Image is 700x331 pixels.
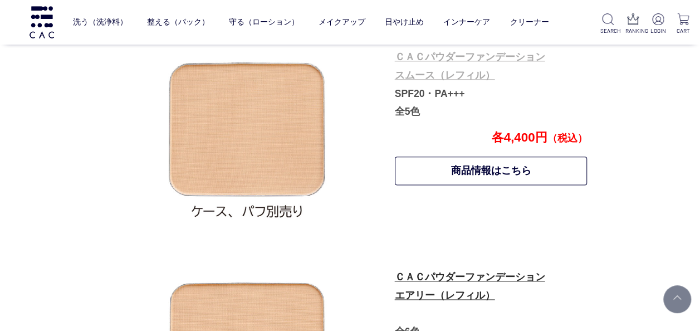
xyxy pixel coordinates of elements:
[510,8,549,36] a: クリーナー
[147,8,209,36] a: 整える（パック）
[675,13,691,35] a: CART
[625,13,641,35] a: RANKING
[675,27,691,35] p: CART
[395,157,588,185] a: 商品情報はこちら
[385,8,424,36] a: 日やけ止め
[229,8,299,36] a: 守る（ローション）
[73,8,128,36] a: 洗う（洗浄料）
[650,13,666,35] a: LOGIN
[28,6,56,38] img: logo
[150,40,345,235] img: 060201.jpg
[394,130,588,145] p: 各4,400円
[319,8,365,36] a: メイクアップ
[600,27,616,35] p: SEARCH
[395,48,586,120] p: SPF20・PA+++ 全5色
[600,13,616,35] a: SEARCH
[547,133,588,144] span: （税込）
[625,27,641,35] p: RANKING
[650,27,666,35] p: LOGIN
[395,271,545,301] a: ＣＡＣパウダーファンデーションエアリー（レフィル）
[443,8,490,36] a: インナーケア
